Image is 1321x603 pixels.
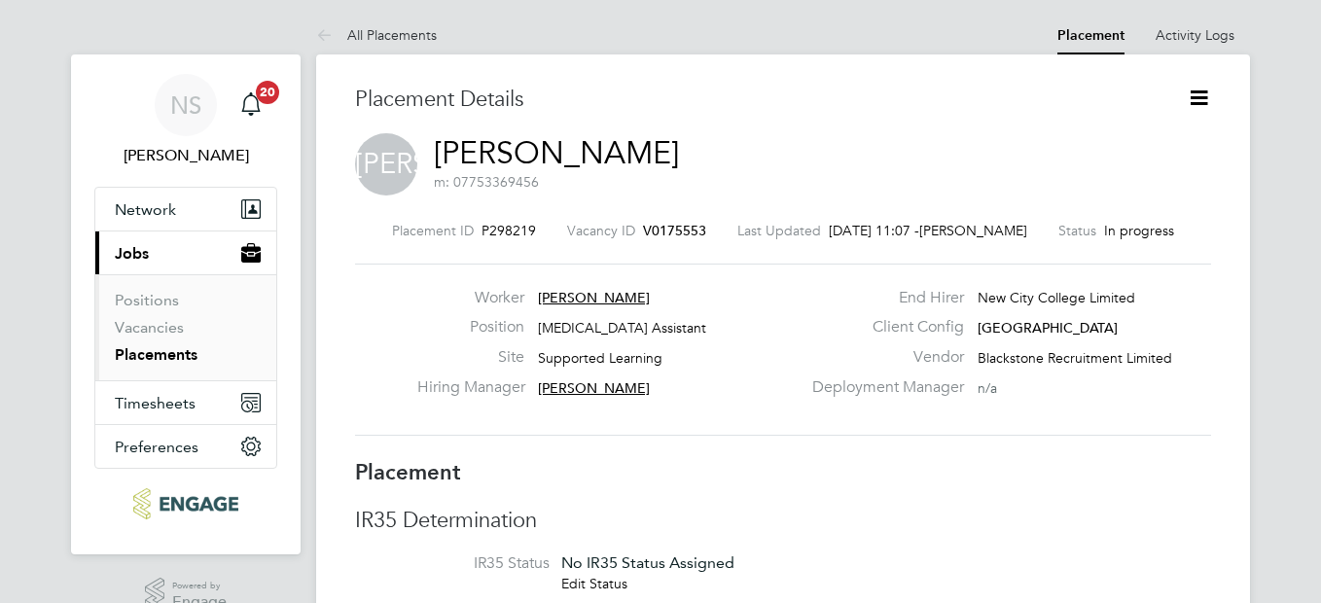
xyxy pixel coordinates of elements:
[417,288,524,308] label: Worker
[978,379,997,397] span: n/a
[95,425,276,468] button: Preferences
[170,92,201,118] span: NS
[95,231,276,274] button: Jobs
[919,222,1027,239] span: [PERSON_NAME]
[94,74,277,167] a: NS[PERSON_NAME]
[643,222,706,239] span: V0175553
[256,81,279,104] span: 20
[355,133,417,195] span: [PERSON_NAME]
[829,222,919,239] span: [DATE] 11:07 -
[978,319,1118,337] span: [GEOGRAPHIC_DATA]
[538,379,650,397] span: [PERSON_NAME]
[417,317,524,337] label: Position
[355,553,550,574] label: IR35 Status
[538,319,706,337] span: [MEDICAL_DATA] Assistant
[417,377,524,398] label: Hiring Manager
[538,349,662,367] span: Supported Learning
[115,345,197,364] a: Placements
[737,222,821,239] label: Last Updated
[434,134,679,172] a: [PERSON_NAME]
[115,200,176,219] span: Network
[417,347,524,368] label: Site
[355,459,461,485] b: Placement
[1156,26,1234,44] a: Activity Logs
[801,317,964,337] label: Client Config
[115,291,179,309] a: Positions
[95,274,276,380] div: Jobs
[978,289,1135,306] span: New City College Limited
[355,507,1211,535] h3: IR35 Determination
[434,173,539,191] span: m: 07753369456
[316,26,437,44] a: All Placements
[801,347,964,368] label: Vendor
[392,222,474,239] label: Placement ID
[567,222,635,239] label: Vacancy ID
[561,575,627,592] a: Edit Status
[115,244,149,263] span: Jobs
[482,222,536,239] span: P298219
[172,578,227,594] span: Powered by
[71,54,301,554] nav: Main navigation
[94,144,277,167] span: Natalie Strong
[115,318,184,337] a: Vacancies
[801,377,964,398] label: Deployment Manager
[133,488,237,519] img: ncclondon-logo-retina.png
[1057,27,1125,44] a: Placement
[94,488,277,519] a: Go to home page
[95,381,276,424] button: Timesheets
[115,394,196,412] span: Timesheets
[1058,222,1096,239] label: Status
[115,438,198,456] span: Preferences
[355,86,1158,114] h3: Placement Details
[561,553,734,572] span: No IR35 Status Assigned
[232,74,270,136] a: 20
[978,349,1172,367] span: Blackstone Recruitment Limited
[801,288,964,308] label: End Hirer
[538,289,650,306] span: [PERSON_NAME]
[1104,222,1174,239] span: In progress
[95,188,276,231] button: Network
